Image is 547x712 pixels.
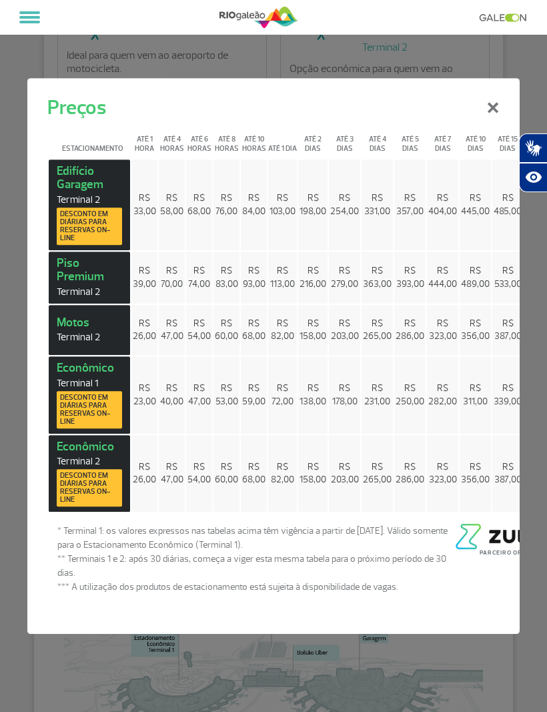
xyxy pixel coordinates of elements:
span: R$ 82,00 [271,461,294,486]
span: R$ 279,00 [331,265,358,290]
span: R$ 74,00 [188,265,210,290]
span: *** A utilização dos produtos de estacionamento está sujeita à disponibilidade de vagas. [57,580,452,594]
span: R$ 533,00 [494,265,522,290]
th: Até 1 dia [268,124,297,158]
span: R$ 103,00 [269,192,296,217]
th: Até 2 dias [298,124,328,158]
span: R$ 356,00 [461,318,490,342]
span: R$ 387,00 [494,318,522,342]
span: R$ 72,00 [271,382,294,407]
span: R$ 363,00 [363,265,392,290]
div: Plugin de acessibilidade da Hand Talk. [519,133,547,192]
span: R$ 47,00 [161,318,183,342]
span: R$ 68,00 [242,461,265,486]
strong: Piso Premium [57,256,122,298]
span: R$ 60,00 [215,461,238,486]
button: Close [476,82,510,130]
span: R$ 47,00 [188,382,211,407]
th: Até 1 hora [131,124,157,158]
span: R$ 68,00 [187,192,211,217]
span: R$ 286,00 [396,318,424,342]
span: R$ 231,00 [364,382,390,407]
span: R$ 489,00 [461,265,490,290]
th: Até 3 dias [329,124,360,158]
span: R$ 485,00 [494,192,522,217]
span: R$ 216,00 [300,265,326,290]
span: R$ 59,00 [242,382,265,407]
strong: Edifício Garagem [57,163,122,245]
th: Até 5 dias [394,124,426,158]
span: R$ 311,00 [463,382,488,407]
span: R$ 178,00 [332,382,358,407]
span: R$ 158,00 [300,318,326,342]
span: R$ 331,00 [364,192,390,217]
span: Terminal 2 [57,455,122,468]
span: R$ 58,00 [160,192,183,217]
th: Até 7 dias [427,124,458,158]
span: R$ 53,00 [215,382,238,407]
span: R$ 26,00 [133,461,156,486]
span: R$ 356,00 [461,461,490,486]
th: Estacionamento [49,124,130,158]
span: * Terminal 1: os valores expressos nas tabelas acima têm vigência a partir de [DATE]. Válido some... [57,524,452,552]
img: logo-zul-black.png [452,524,538,549]
span: Terminal 2 [57,194,122,206]
span: R$ 33,00 [133,192,156,217]
span: R$ 198,00 [300,192,326,217]
span: R$ 40,00 [160,382,183,407]
span: R$ 83,00 [215,265,238,290]
th: Até 6 horas [186,124,212,158]
span: Terminal 1 [57,377,122,390]
th: Até 8 horas [213,124,239,158]
span: R$ 70,00 [161,265,183,290]
span: R$ 158,00 [300,461,326,486]
span: R$ 93,00 [243,265,265,290]
span: R$ 444,00 [428,265,457,290]
h5: Preços [47,93,106,123]
span: Terminal 2 [57,286,122,298]
span: R$ 47,00 [161,461,183,486]
span: R$ 387,00 [494,461,522,486]
span: R$ 68,00 [242,318,265,342]
span: Desconto em diárias para reservas on-line [60,472,119,504]
span: R$ 393,00 [396,265,424,290]
span: R$ 203,00 [331,461,359,486]
span: R$ 76,00 [215,192,237,217]
span: R$ 286,00 [396,461,424,486]
span: R$ 84,00 [242,192,265,217]
strong: Motos [57,315,122,344]
span: R$ 60,00 [215,318,238,342]
span: R$ 138,00 [300,382,326,407]
span: R$ 445,00 [461,192,490,217]
button: Abrir tradutor de língua de sinais. [519,133,547,163]
span: R$ 323,00 [429,461,457,486]
th: Até 15 dias [492,124,523,158]
span: R$ 265,00 [363,461,392,486]
span: R$ 250,00 [396,382,424,407]
span: R$ 113,00 [270,265,295,290]
span: R$ 265,00 [363,318,392,342]
span: Desconto em diárias para reservas on-line [60,394,119,426]
strong: Econômico [57,360,122,428]
span: Desconto em diárias para reservas on-line [60,210,119,242]
span: Parceiro Oficial [480,549,538,557]
span: R$ 404,00 [428,192,457,217]
span: R$ 39,00 [133,265,156,290]
span: R$ 54,00 [187,318,211,342]
strong: Econômico [57,439,122,507]
span: R$ 282,00 [428,382,457,407]
span: R$ 339,00 [494,382,522,407]
span: Terminal 2 [57,331,122,344]
button: Abrir recursos assistivos. [519,163,547,192]
span: R$ 323,00 [429,318,457,342]
span: R$ 26,00 [133,318,156,342]
th: Até 10 horas [241,124,267,158]
span: ** Terminais 1 e 2: após 30 diárias, começa a viger esta mesma tabela para o próximo período de 3... [57,552,452,580]
th: Até 4 horas [159,124,185,158]
span: R$ 82,00 [271,318,294,342]
span: R$ 357,00 [396,192,424,217]
span: R$ 23,00 [133,382,156,407]
th: Até 10 dias [460,124,491,158]
span: R$ 254,00 [330,192,359,217]
th: Até 4 dias [362,124,393,158]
